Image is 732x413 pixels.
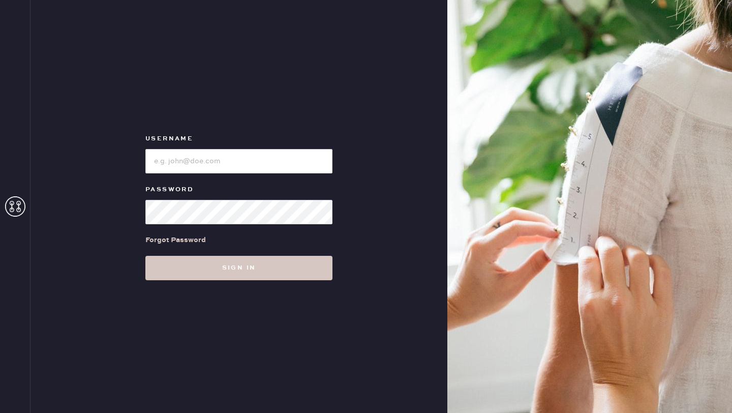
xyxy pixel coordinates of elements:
[145,234,206,246] div: Forgot Password
[145,133,332,145] label: Username
[145,224,206,256] a: Forgot Password
[145,256,332,280] button: Sign in
[145,184,332,196] label: Password
[145,149,332,173] input: e.g. john@doe.com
